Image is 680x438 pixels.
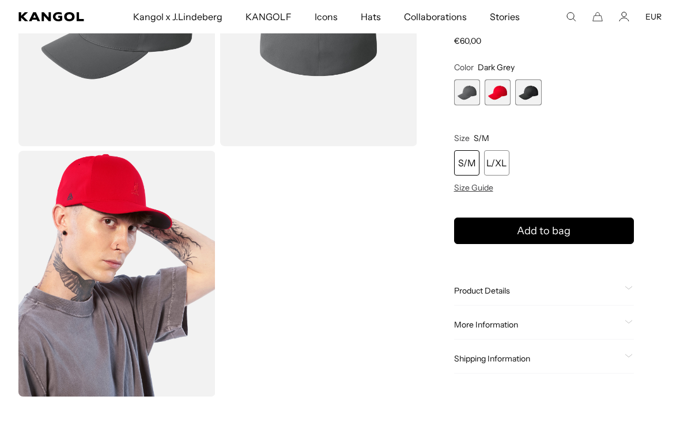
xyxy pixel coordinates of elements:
button: Cart [592,12,603,22]
button: EUR [645,12,662,22]
label: Dark Grey [454,79,480,105]
span: Product Details [454,285,621,296]
div: S/M [454,150,479,176]
span: Dark Grey [478,62,515,73]
a: Account [619,12,629,22]
span: €60,00 [454,36,481,46]
label: Black [515,79,541,105]
span: Size [454,133,470,143]
div: L/XL [484,150,509,176]
span: Shipping Information [454,353,621,364]
span: S/M [474,133,489,143]
span: Color [454,62,474,73]
button: Add to bag [454,218,634,244]
img: red [18,151,216,397]
span: Add to bag [517,223,571,239]
span: Size Guide [454,182,493,193]
summary: Search here [566,12,576,22]
div: 2 of 3 [485,79,511,105]
div: 1 of 3 [454,79,480,105]
div: 3 of 3 [515,79,541,105]
a: Kangol [18,12,87,21]
span: More Information [454,319,621,330]
label: Red [485,79,511,105]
